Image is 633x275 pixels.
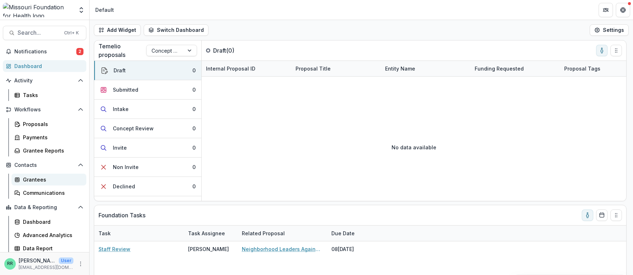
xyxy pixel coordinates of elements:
[11,145,86,156] a: Grantee Reports
[94,80,201,100] button: Submitted0
[327,241,381,257] div: 08[DATE]
[99,245,130,253] a: Staff Review
[113,144,127,151] div: Invite
[92,5,117,15] nav: breadcrumb
[184,226,238,241] div: Task Assignee
[381,65,419,72] div: Entity Name
[23,245,81,252] div: Data Report
[113,183,135,190] div: Declined
[3,60,86,72] a: Dashboard
[590,24,629,36] button: Settings
[18,29,60,36] span: Search...
[596,209,608,221] button: Calendar
[327,226,381,241] div: Due Date
[19,264,73,271] p: [EMAIL_ADDRESS][DOMAIN_NAME]
[7,261,13,266] div: Rachel Rimmerman
[192,67,196,74] div: 0
[14,78,75,84] span: Activity
[3,104,86,115] button: Open Workflows
[113,86,138,93] div: Submitted
[3,202,86,213] button: Open Data & Reporting
[202,65,260,72] div: Internal Proposal ID
[11,131,86,143] a: Payments
[23,91,81,99] div: Tasks
[94,119,201,138] button: Concept Review0
[192,163,196,171] div: 0
[291,61,381,76] div: Proposal Title
[610,209,622,221] button: Drag
[11,216,86,228] a: Dashboard
[184,230,229,237] div: Task Assignee
[192,105,196,113] div: 0
[610,45,622,56] button: Drag
[14,49,76,55] span: Notifications
[63,29,80,37] div: Ctrl + K
[596,45,608,56] button: toggle-assigned-to-me
[192,86,196,93] div: 0
[14,204,75,211] span: Data & Reporting
[94,61,201,80] button: Draft0
[23,147,81,154] div: Grantee Reports
[14,107,75,113] span: Workflows
[381,61,470,76] div: Entity Name
[238,226,327,241] div: Related Proposal
[192,144,196,151] div: 0
[23,218,81,226] div: Dashboard
[242,245,323,253] a: Neighborhood Leaders Against Firearm Deaths
[11,229,86,241] a: Advanced Analytics
[11,89,86,101] a: Tasks
[3,46,86,57] button: Notifications2
[616,3,630,17] button: Get Help
[14,62,81,70] div: Dashboard
[213,46,267,55] p: Draft ( 0 )
[11,174,86,185] a: Grantees
[23,189,81,197] div: Communications
[192,125,196,132] div: 0
[23,120,81,128] div: Proposals
[291,65,335,72] div: Proposal Title
[470,65,528,72] div: Funding Requested
[76,260,85,268] button: More
[94,226,184,241] div: Task
[11,118,86,130] a: Proposals
[23,231,81,239] div: Advanced Analytics
[113,163,139,171] div: Non Invite
[560,65,605,72] div: Proposal Tags
[188,245,229,253] div: [PERSON_NAME]
[99,42,146,59] p: Temelio proposals
[94,158,201,177] button: Non Invite0
[582,209,593,221] button: toggle-assigned-to-me
[94,230,115,237] div: Task
[76,3,86,17] button: Open entity switcher
[23,176,81,183] div: Grantees
[202,61,291,76] div: Internal Proposal ID
[113,125,154,132] div: Concept Review
[470,61,560,76] div: Funding Requested
[76,48,83,55] span: 2
[94,177,201,196] button: Declined0
[14,162,75,168] span: Contacts
[94,24,141,36] button: Add Widget
[94,138,201,158] button: Invite0
[3,26,86,40] button: Search...
[3,75,86,86] button: Open Activity
[3,159,86,171] button: Open Contacts
[327,230,359,237] div: Due Date
[94,100,201,119] button: Intake0
[99,211,145,219] p: Foundation Tasks
[23,134,81,141] div: Payments
[3,3,73,17] img: Missouri Foundation for Health logo
[238,230,289,237] div: Related Proposal
[192,183,196,190] div: 0
[114,67,126,74] div: Draft
[11,187,86,199] a: Communications
[59,257,73,264] p: User
[392,144,436,151] p: No data available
